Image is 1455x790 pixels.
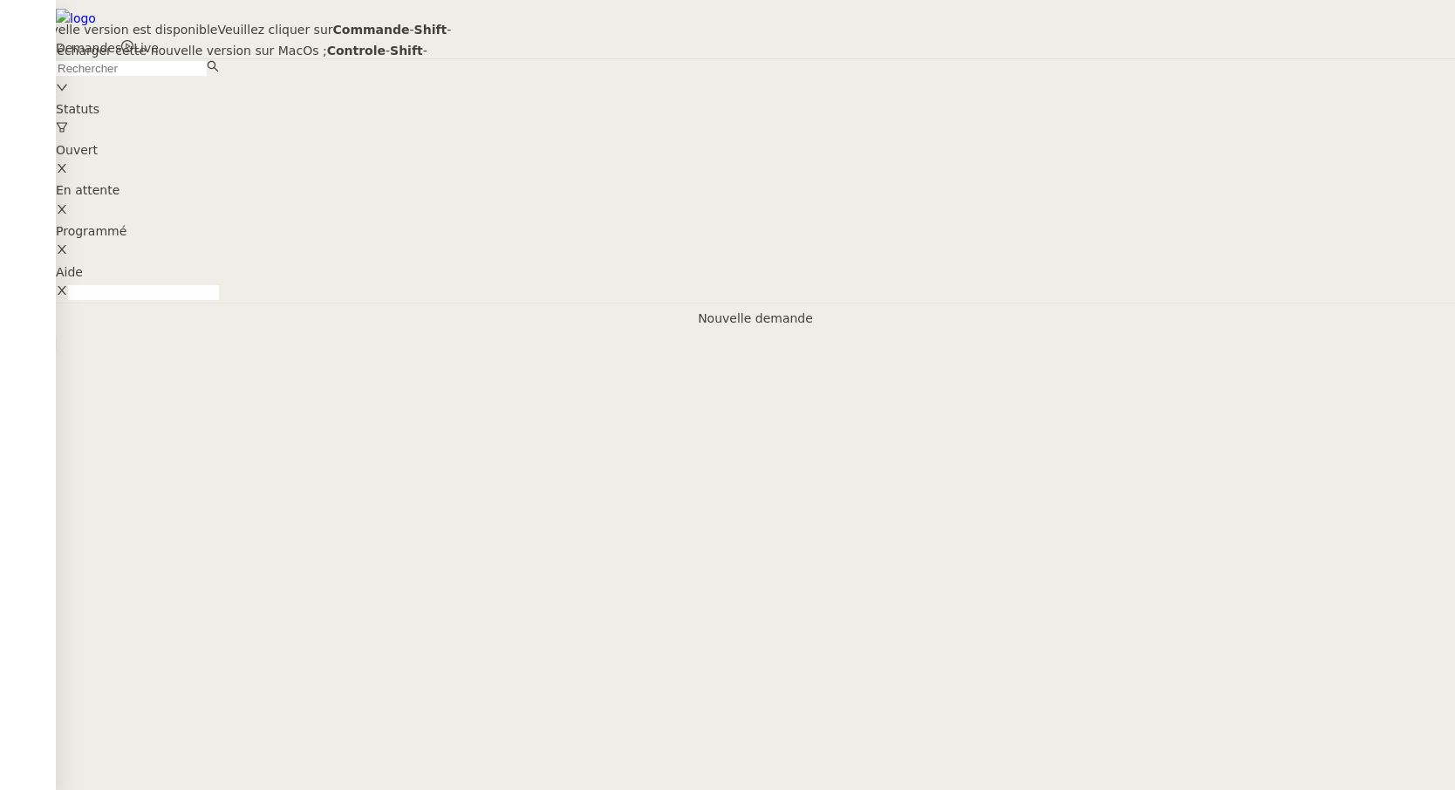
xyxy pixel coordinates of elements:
[56,262,1455,283] div: Aide
[698,309,813,329] a: Nouvelle demande
[56,262,1455,299] nz-select-item: Aide
[56,79,1455,140] div: Statuts
[56,180,1455,201] div: En attente
[56,221,1455,258] nz-select-item: Programmé
[56,140,1455,177] nz-select-item: Ouvert
[56,61,207,76] input: Rechercher
[56,221,1455,242] div: Programmé
[56,180,1455,217] nz-select-item: En attente
[56,140,1455,160] div: Ouvert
